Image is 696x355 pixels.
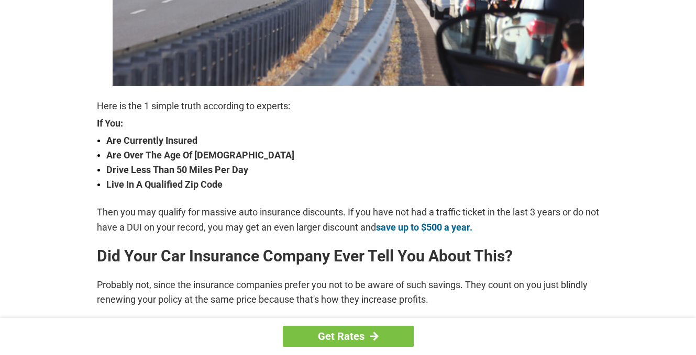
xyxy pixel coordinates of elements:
strong: Are Currently Insured [106,133,600,148]
strong: If You: [97,119,600,128]
a: Get Rates [283,326,414,347]
strong: Drive Less Than 50 Miles Per Day [106,163,600,177]
p: Probably not, since the insurance companies prefer you not to be aware of such savings. They coun... [97,278,600,307]
a: save up to $500 a year. [376,222,472,233]
p: Here is the 1 simple truth according to experts: [97,99,600,113]
strong: Live In A Qualified Zip Code [106,177,600,192]
h2: Did Your Car Insurance Company Ever Tell You About This? [97,248,600,265]
strong: Are Over The Age Of [DEMOGRAPHIC_DATA] [106,148,600,163]
p: Then you may qualify for massive auto insurance discounts. If you have not had a traffic ticket i... [97,205,600,234]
